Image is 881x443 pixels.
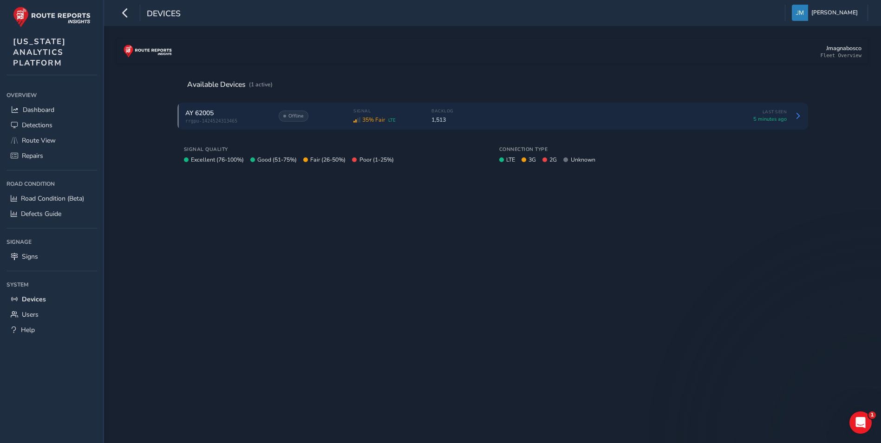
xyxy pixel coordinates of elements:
[353,108,418,114] span: Signal
[191,156,244,163] span: Excellent (76-100%)
[23,105,54,114] span: Dashboard
[249,81,273,88] span: (1 active)
[826,44,861,52] div: Jmagnabosco
[288,112,304,119] span: Offline
[7,235,97,249] div: Signage
[431,108,454,114] span: Backlog
[185,109,214,117] span: AY 62005
[7,191,97,206] a: Road Condition (Beta)
[571,156,595,163] span: Unknown
[792,5,808,21] img: diamond-layout
[187,79,273,90] div: Available Devices
[124,45,172,58] img: rr logo
[7,117,97,133] a: Detections
[184,146,486,153] div: Signal Quality
[22,252,38,261] span: Signs
[7,206,97,221] a: Defects Guide
[849,411,872,434] iframe: Intercom live chat
[185,118,269,124] span: rrgpu-1424524313465
[499,146,802,153] div: Connection Type
[362,116,385,124] span: 35% Fair
[22,310,39,319] span: Users
[22,151,43,160] span: Repairs
[22,136,56,145] span: Route View
[868,411,876,419] span: 1
[7,307,97,322] a: Users
[7,148,97,163] a: Repairs
[529,156,536,163] span: 3G
[740,109,787,115] span: Last Seen
[7,322,97,338] a: Help
[7,88,97,102] div: Overview
[359,156,394,163] span: Poor (1-25%)
[7,102,97,117] a: Dashboard
[147,8,181,21] span: Devices
[7,133,97,148] a: Route View
[22,121,52,130] span: Detections
[22,295,46,304] span: Devices
[7,249,97,264] a: Signs
[431,116,454,124] span: 1,513
[820,52,861,58] div: Fleet Overview
[13,36,66,68] span: [US_STATE] ANALYTICS PLATFORM
[257,156,297,163] span: Good (51-75%)
[388,117,396,123] span: LTE
[549,156,557,163] span: 2G
[740,116,787,123] span: 5 minutes ago
[21,194,84,203] span: Road Condition (Beta)
[21,209,61,218] span: Defects Guide
[21,326,35,334] span: Help
[13,7,91,27] img: rr logo
[792,5,861,21] button: [PERSON_NAME]
[7,177,97,191] div: Road Condition
[7,278,97,292] div: System
[811,5,858,21] span: [PERSON_NAME]
[506,156,515,163] span: LTE
[310,156,346,163] span: Fair (26-50%)
[7,292,97,307] a: Devices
